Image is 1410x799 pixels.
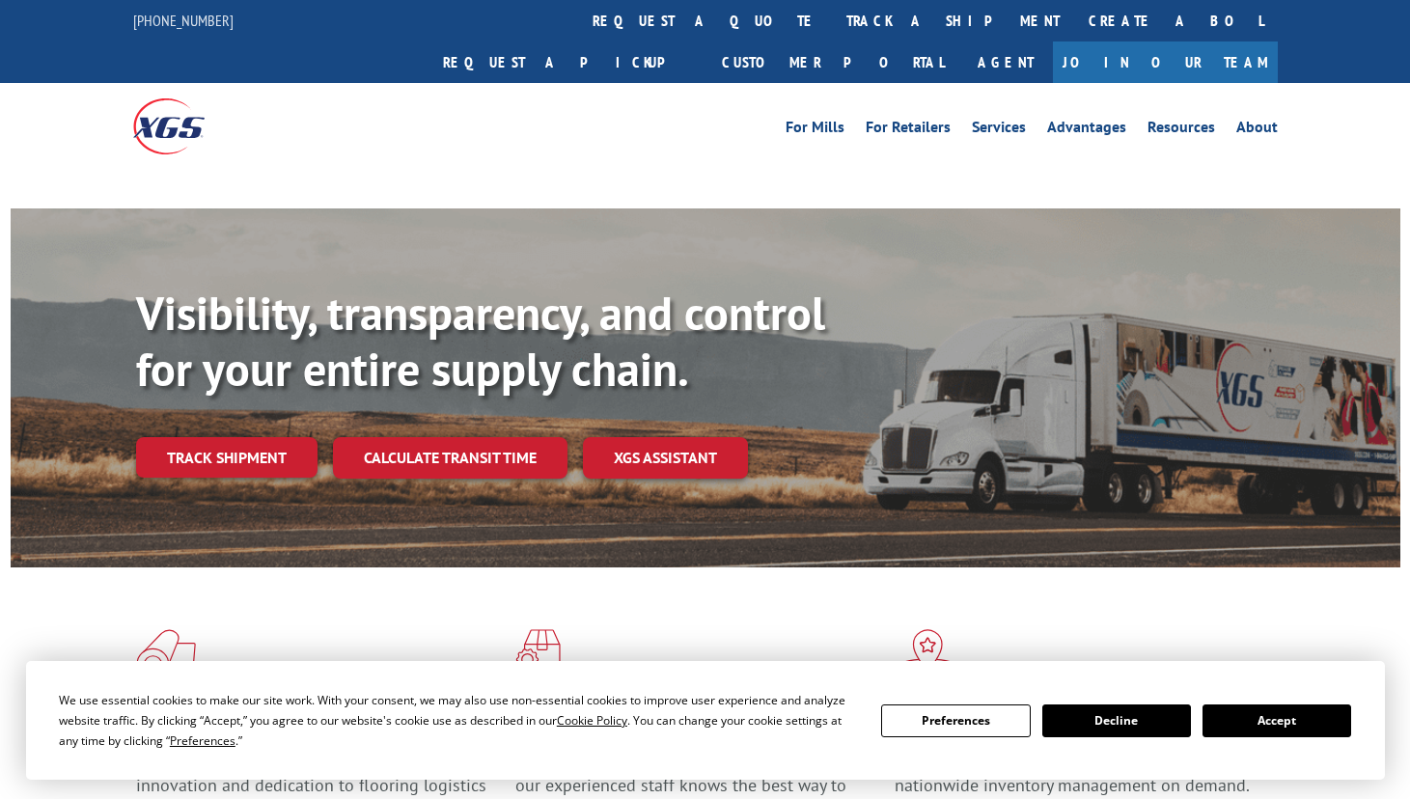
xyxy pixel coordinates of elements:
a: Track shipment [136,437,318,478]
a: Resources [1147,120,1215,141]
button: Decline [1042,704,1191,737]
button: Accept [1203,704,1351,737]
a: Request a pickup [429,41,707,83]
div: We use essential cookies to make our site work. With your consent, we may also use non-essential ... [59,690,858,751]
button: Preferences [881,704,1030,737]
img: xgs-icon-total-supply-chain-intelligence-red [136,629,196,679]
img: xgs-icon-flagship-distribution-model-red [895,629,961,679]
a: About [1236,120,1278,141]
a: Agent [958,41,1053,83]
a: For Mills [786,120,844,141]
a: For Retailers [866,120,951,141]
img: xgs-icon-focused-on-flooring-red [515,629,561,679]
a: Services [972,120,1026,141]
div: Cookie Consent Prompt [26,661,1385,780]
a: Join Our Team [1053,41,1278,83]
b: Visibility, transparency, and control for your entire supply chain. [136,283,825,399]
a: Advantages [1047,120,1126,141]
a: Customer Portal [707,41,958,83]
a: Calculate transit time [333,437,567,479]
a: XGS ASSISTANT [583,437,748,479]
span: Cookie Policy [557,712,627,729]
span: Preferences [170,732,235,749]
a: [PHONE_NUMBER] [133,11,234,30]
